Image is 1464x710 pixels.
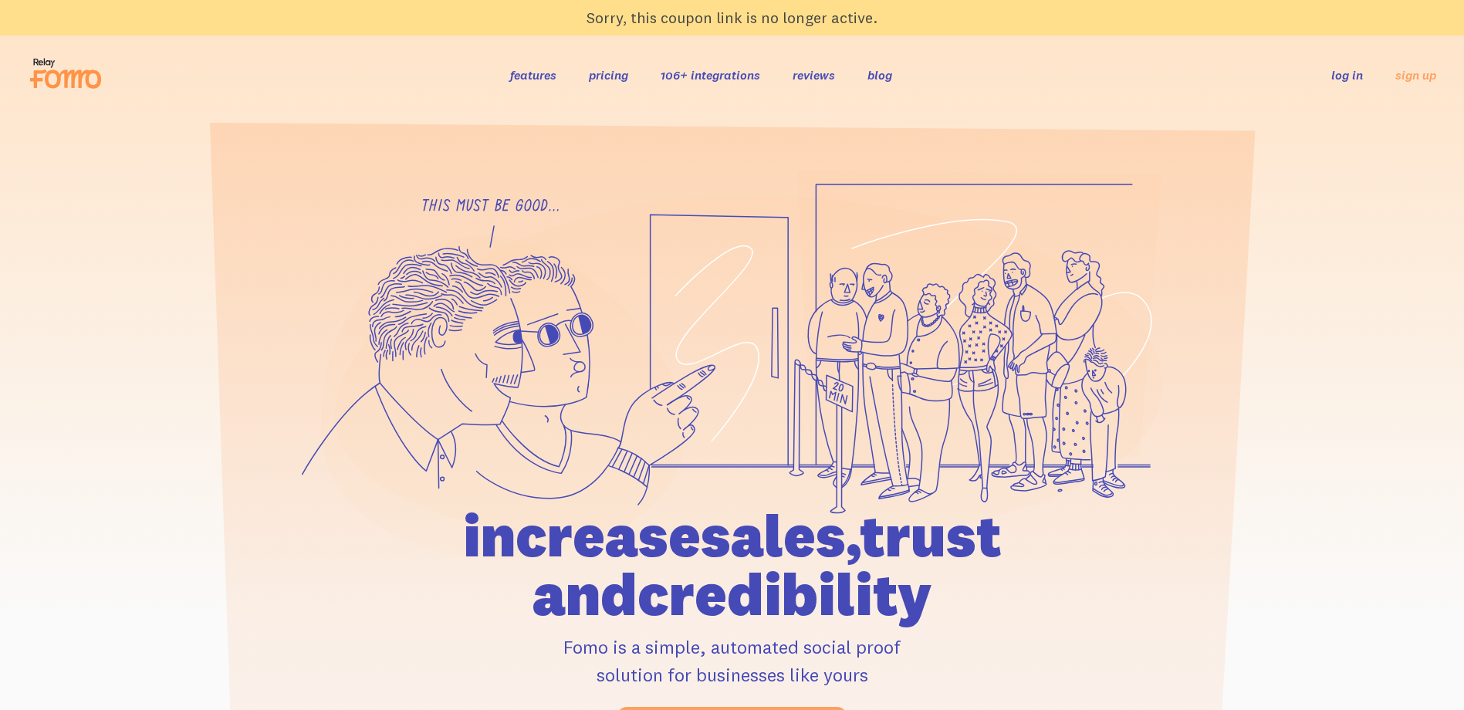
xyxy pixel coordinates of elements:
a: 106+ integrations [661,67,760,83]
a: reviews [793,67,835,83]
p: Fomo is a simple, automated social proof solution for businesses like yours [375,633,1090,688]
a: sign up [1395,67,1436,83]
h1: increase sales, trust and credibility [375,506,1090,624]
a: pricing [589,67,628,83]
a: blog [867,67,892,83]
a: features [510,67,556,83]
a: log in [1331,67,1363,83]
